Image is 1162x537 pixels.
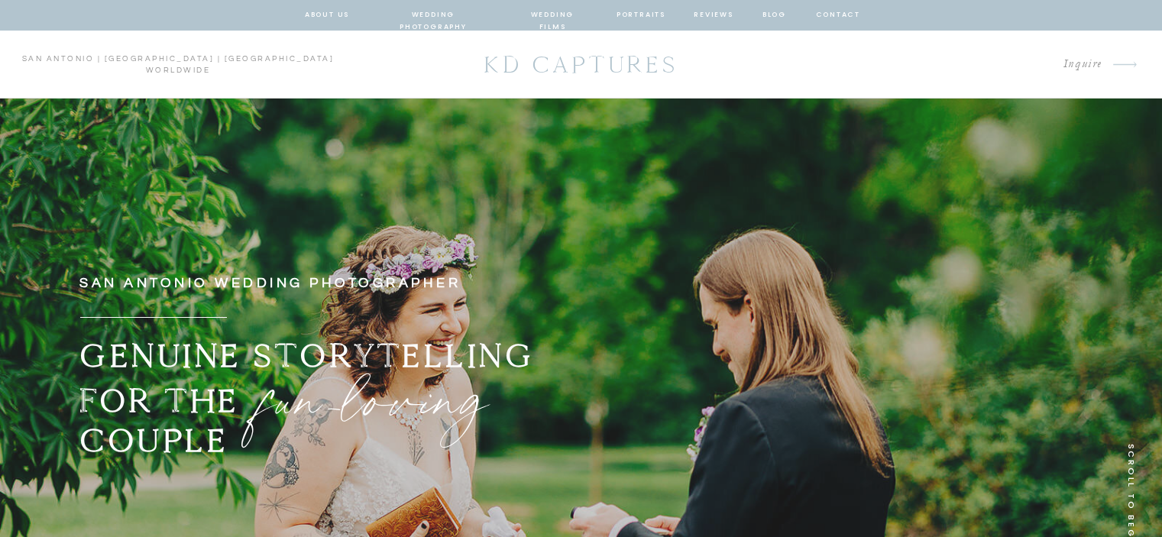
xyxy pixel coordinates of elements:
a: wedding photography [377,8,490,22]
a: reviews [694,8,734,22]
p: san antonio | [GEOGRAPHIC_DATA] | [GEOGRAPHIC_DATA] worldwide [21,53,335,76]
p: fun-loving [260,353,615,429]
a: contact [816,8,859,22]
a: KD CAPTURES [476,44,687,86]
a: wedding films [516,8,589,22]
b: GENUINE STORYTELLING FOR THE [79,335,535,421]
b: COUPLE [79,420,228,461]
b: san antonio wedding photographer [79,276,461,290]
a: blog [761,8,788,22]
a: portraits [617,8,666,22]
a: Inquire [929,54,1103,75]
a: about us [305,8,350,22]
